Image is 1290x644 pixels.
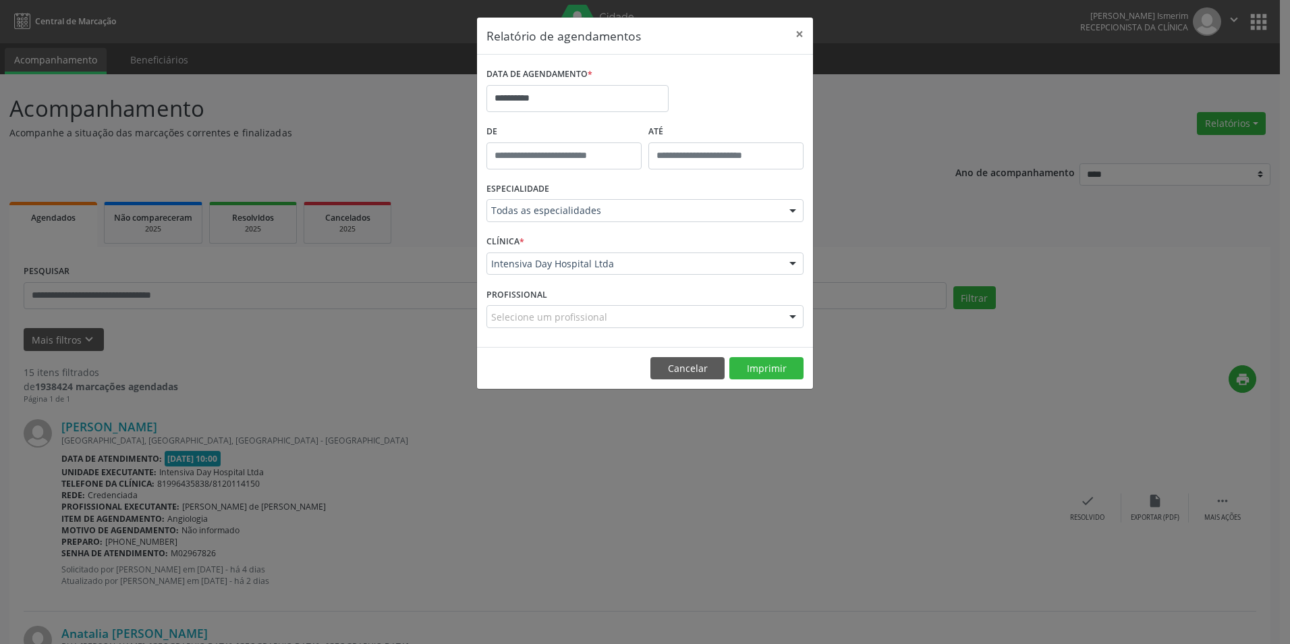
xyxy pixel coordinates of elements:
label: CLÍNICA [486,232,524,252]
h5: Relatório de agendamentos [486,27,641,45]
button: Cancelar [650,357,725,380]
span: Selecione um profissional [491,310,607,324]
button: Close [786,18,813,51]
label: ATÉ [648,122,804,142]
button: Imprimir [729,357,804,380]
span: Todas as especialidades [491,204,776,217]
label: De [486,122,642,142]
label: DATA DE AGENDAMENTO [486,64,592,85]
label: PROFISSIONAL [486,284,547,305]
span: Intensiva Day Hospital Ltda [491,257,776,271]
label: ESPECIALIDADE [486,179,549,200]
